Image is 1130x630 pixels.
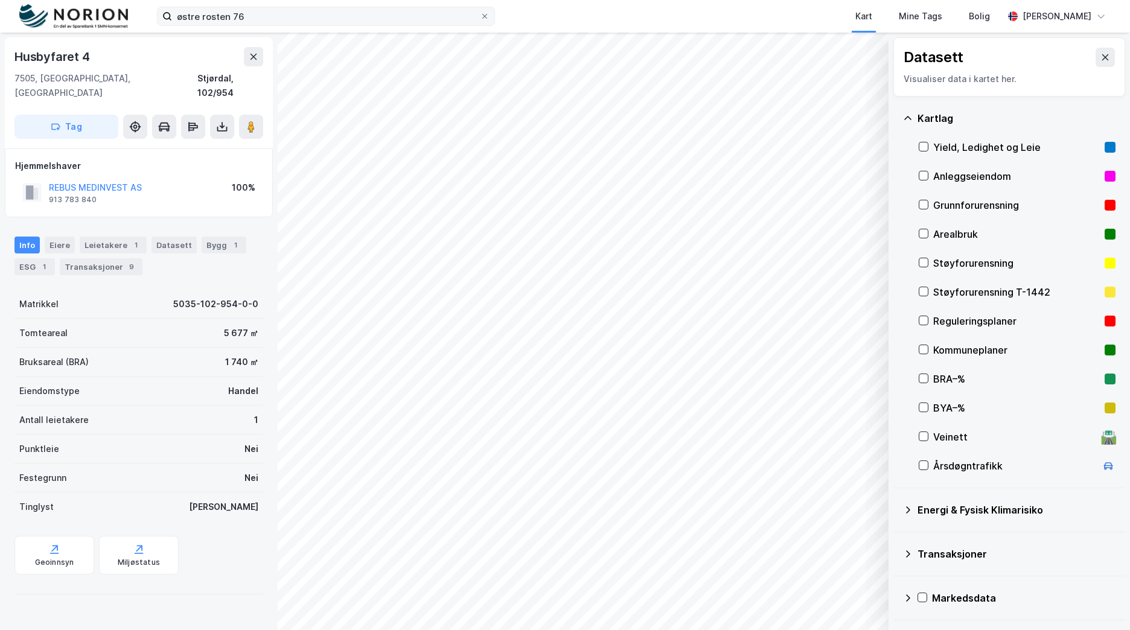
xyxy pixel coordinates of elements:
div: Transaksjoner [918,547,1116,561]
div: Reguleringsplaner [933,314,1100,328]
div: Husbyfaret 4 [14,47,92,66]
div: 1 [254,413,258,427]
div: Eiere [45,237,75,253]
div: Arealbruk [933,227,1100,241]
div: 1 740 ㎡ [225,355,258,369]
div: Bolig [969,9,990,24]
div: Matrikkel [19,297,59,311]
button: Tag [14,115,118,139]
div: Veinett [933,430,1096,444]
div: [PERSON_NAME] [189,500,258,514]
div: 7505, [GEOGRAPHIC_DATA], [GEOGRAPHIC_DATA] [14,71,197,100]
div: Bygg [202,237,246,253]
div: Tinglyst [19,500,54,514]
div: 1 [130,239,142,251]
div: 1 [229,239,241,251]
div: 5035-102-954-0-0 [173,297,258,311]
div: BRA–% [933,372,1100,386]
div: 🛣️ [1100,429,1117,445]
div: Info [14,237,40,253]
div: Støyforurensning T-1442 [933,285,1100,299]
div: Festegrunn [19,471,66,485]
div: 913 783 840 [49,195,97,205]
div: Transaksjoner [60,258,142,275]
div: ESG [14,258,55,275]
div: Energi & Fysisk Klimarisiko [918,503,1116,517]
div: Datasett [152,237,197,253]
div: [PERSON_NAME] [1023,9,1091,24]
img: norion-logo.80e7a08dc31c2e691866.png [19,4,128,29]
div: Miljøstatus [118,558,160,567]
div: Stjørdal, 102/954 [197,71,263,100]
iframe: Chat Widget [1070,572,1130,630]
div: Antall leietakere [19,413,89,427]
div: Kartlag [918,111,1116,126]
div: Anleggseiendom [933,169,1100,183]
div: Hjemmelshaver [15,159,263,173]
div: Nei [244,471,258,485]
div: Punktleie [19,442,59,456]
div: Mine Tags [899,9,942,24]
div: Yield, Ledighet og Leie [933,140,1100,154]
div: Visualiser data i kartet her. [904,72,1115,86]
div: 9 [126,261,138,273]
div: Handel [228,384,258,398]
div: Eiendomstype [19,384,80,398]
div: Tomteareal [19,326,68,340]
div: 100% [232,180,255,195]
div: Markedsdata [932,591,1116,605]
div: Årsdøgntrafikk [933,459,1096,473]
div: Datasett [904,48,963,67]
div: Bruksareal (BRA) [19,355,89,369]
div: Kommuneplaner [933,343,1100,357]
input: Søk på adresse, matrikkel, gårdeiere, leietakere eller personer [172,7,480,25]
div: Nei [244,442,258,456]
div: Geoinnsyn [35,558,74,567]
div: Kart [855,9,872,24]
div: Leietakere [80,237,147,253]
div: Grunnforurensning [933,198,1100,212]
div: 1 [38,261,50,273]
div: Støyforurensning [933,256,1100,270]
div: Kontrollprogram for chat [1070,572,1130,630]
div: BYA–% [933,401,1100,415]
div: 5 677 ㎡ [224,326,258,340]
